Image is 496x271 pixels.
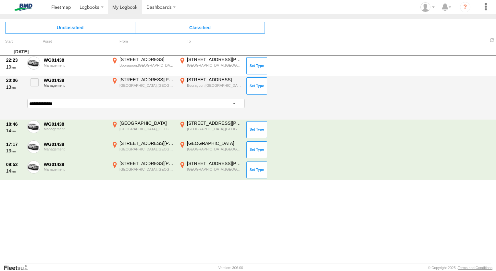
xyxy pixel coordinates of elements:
[119,167,174,172] div: [GEOGRAPHIC_DATA],[GEOGRAPHIC_DATA]
[6,121,24,127] div: 18:46
[418,2,437,12] div: Tony Tanna
[119,77,174,83] div: [STREET_ADDRESS][PERSON_NAME]
[43,40,108,43] div: Asset
[6,64,24,70] div: 10
[44,127,107,131] div: Management
[119,140,174,146] div: [STREET_ADDRESS][PERSON_NAME]
[110,161,175,179] label: Click to View Event Location
[110,40,175,43] div: From
[246,141,267,158] button: Click to Set
[246,121,267,138] button: Click to Set
[187,127,242,131] div: [GEOGRAPHIC_DATA],[GEOGRAPHIC_DATA]
[458,266,492,270] a: Terms and Conditions
[178,40,243,43] div: To
[119,57,174,62] div: [STREET_ADDRESS]
[44,63,107,67] div: Management
[178,161,243,179] label: Click to View Event Location
[110,120,175,139] label: Click to View Event Location
[187,83,242,88] div: Booragoon,[GEOGRAPHIC_DATA]
[44,57,107,63] div: WG01438
[44,121,107,127] div: WG01438
[187,63,242,68] div: [GEOGRAPHIC_DATA],[GEOGRAPHIC_DATA]
[488,37,496,43] span: Refresh
[44,141,107,147] div: WG01438
[187,161,242,166] div: [STREET_ADDRESS][PERSON_NAME]
[119,147,174,151] div: [GEOGRAPHIC_DATA],[GEOGRAPHIC_DATA]
[178,77,243,96] label: Click to View Event Location
[5,22,135,33] span: Click to view Unclassified Trips
[6,57,24,63] div: 22:23
[44,147,107,151] div: Management
[119,161,174,166] div: [STREET_ADDRESS][PERSON_NAME]
[6,84,24,90] div: 13
[6,148,24,154] div: 13
[44,161,107,167] div: WG01438
[428,266,492,270] div: © Copyright 2025 -
[5,40,25,43] div: Click to Sort
[4,265,33,271] a: Visit our Website
[246,161,267,178] button: Click to Set
[110,140,175,159] label: Click to View Event Location
[218,266,243,270] div: Version: 306.00
[119,83,174,88] div: [GEOGRAPHIC_DATA],[GEOGRAPHIC_DATA]
[44,167,107,171] div: Management
[246,57,267,74] button: Click to Set
[246,77,267,94] button: Click to Set
[119,127,174,131] div: [GEOGRAPHIC_DATA],[GEOGRAPHIC_DATA]
[178,57,243,75] label: Click to View Event Location
[178,120,243,139] label: Click to View Event Location
[6,128,24,134] div: 14
[110,57,175,75] label: Click to View Event Location
[187,77,242,83] div: [STREET_ADDRESS]
[187,57,242,62] div: [STREET_ADDRESS][PERSON_NAME]
[44,77,107,83] div: WG01438
[6,4,40,11] img: bmd-logo.svg
[119,63,174,68] div: Booragoon,[GEOGRAPHIC_DATA]
[187,140,242,146] div: [GEOGRAPHIC_DATA]
[460,2,470,12] i: ?
[6,141,24,147] div: 17:17
[44,84,107,87] div: Management
[187,147,242,151] div: [GEOGRAPHIC_DATA],[GEOGRAPHIC_DATA]
[135,22,265,33] span: Click to view Classified Trips
[187,167,242,172] div: [GEOGRAPHIC_DATA],[GEOGRAPHIC_DATA]
[6,77,24,83] div: 20:06
[110,77,175,96] label: Click to View Event Location
[187,120,242,126] div: [STREET_ADDRESS][PERSON_NAME]
[6,161,24,167] div: 09:52
[119,120,174,126] div: [GEOGRAPHIC_DATA]
[178,140,243,159] label: Click to View Event Location
[6,168,24,174] div: 14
